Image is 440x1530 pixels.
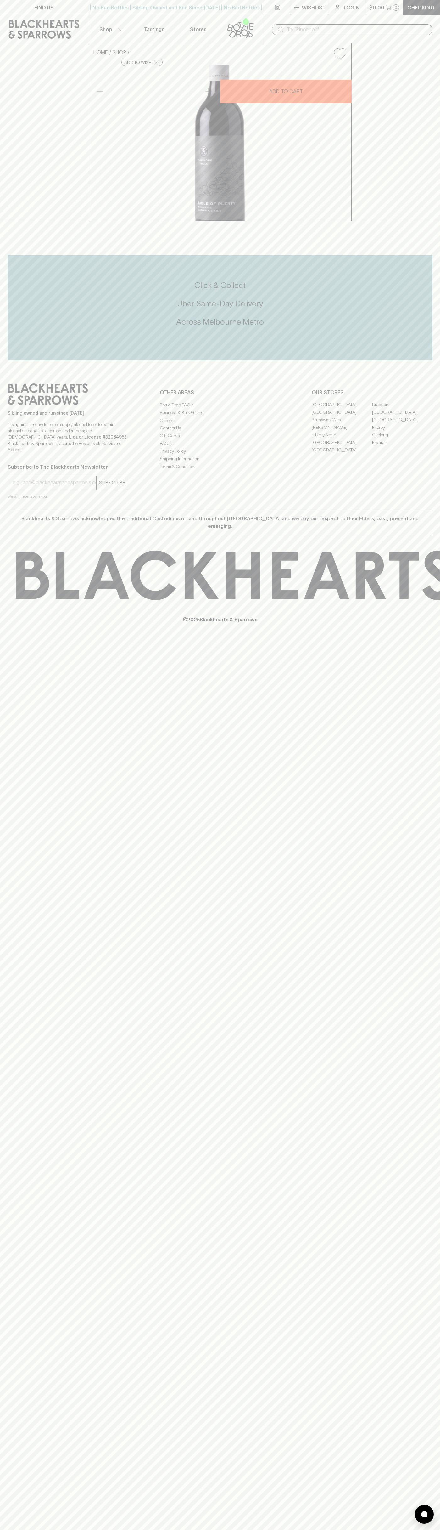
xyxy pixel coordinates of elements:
div: Call to action block [8,255,432,360]
a: [GEOGRAPHIC_DATA] [312,446,372,454]
a: [GEOGRAPHIC_DATA] [312,439,372,446]
button: Shop [88,15,132,43]
a: Gift Cards [160,432,281,439]
p: 0 [395,6,397,9]
button: SUBSCRIBE [97,476,128,490]
a: Stores [176,15,220,43]
button: Add to wishlist [331,46,349,62]
p: Shop [99,25,112,33]
a: Careers [160,416,281,424]
p: Blackhearts & Sparrows acknowledges the traditional Custodians of land throughout [GEOGRAPHIC_DAT... [12,515,428,530]
input: e.g. jane@blackheartsandsparrows.com.au [13,478,96,488]
a: Shipping Information [160,455,281,463]
p: ADD TO CART [269,88,303,95]
p: Sibling owned and run since [DATE] [8,410,128,416]
img: bubble-icon [421,1511,427,1517]
strong: Liquor License #32064953 [69,434,127,439]
a: Bottle Drop FAQ's [160,401,281,409]
a: [PERSON_NAME] [312,424,372,431]
p: FIND US [34,4,54,11]
button: ADD TO CART [220,80,352,103]
p: OUR STORES [312,388,432,396]
p: OTHER AREAS [160,388,281,396]
a: Contact Us [160,424,281,432]
h5: Uber Same-Day Delivery [8,298,432,309]
a: [GEOGRAPHIC_DATA] [312,409,372,416]
h5: Across Melbourne Metro [8,317,432,327]
a: Brunswick West [312,416,372,424]
p: Wishlist [302,4,326,11]
a: FAQ's [160,440,281,447]
a: Braddon [372,401,432,409]
p: Login [344,4,359,11]
p: SUBSCRIBE [99,479,125,486]
img: 37269.png [88,65,351,221]
p: We will never spam you [8,493,128,500]
p: Tastings [144,25,164,33]
a: Geelong [372,431,432,439]
button: Add to wishlist [121,59,163,66]
a: Fitzroy North [312,431,372,439]
input: Try "Pinot noir" [287,25,427,35]
p: It is against the law to sell or supply alcohol to, or to obtain alcohol on behalf of a person un... [8,421,128,453]
a: [GEOGRAPHIC_DATA] [372,409,432,416]
a: Fitzroy [372,424,432,431]
a: Business & Bulk Gifting [160,409,281,416]
a: Terms & Conditions [160,463,281,470]
a: [GEOGRAPHIC_DATA] [372,416,432,424]
p: $0.00 [369,4,384,11]
p: Stores [190,25,206,33]
a: HOME [93,49,108,55]
a: Tastings [132,15,176,43]
a: [GEOGRAPHIC_DATA] [312,401,372,409]
a: SHOP [113,49,126,55]
a: Prahran [372,439,432,446]
h5: Click & Collect [8,280,432,291]
p: Checkout [407,4,436,11]
p: Subscribe to The Blackhearts Newsletter [8,463,128,471]
a: Privacy Policy [160,447,281,455]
